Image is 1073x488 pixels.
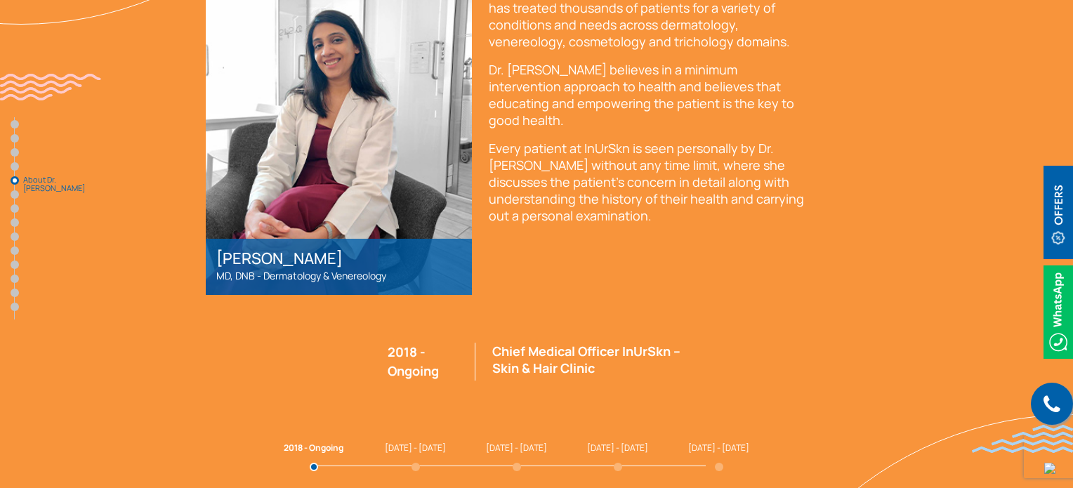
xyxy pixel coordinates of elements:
[388,343,476,381] div: 2018 - Ongoing
[587,442,648,454] span: [DATE] - [DATE]
[199,295,874,435] div: 1 / 5
[1044,463,1055,474] img: up-blue-arrow.svg
[385,442,446,454] span: [DATE] - [DATE]
[486,442,547,454] span: [DATE] - [DATE]
[11,176,19,185] a: About Dr. [PERSON_NAME]
[216,268,461,284] p: MD, DNB - Dermatology & Venereology
[489,140,811,224] p: Every patient at InUrSkn is seen personally by Dr. [PERSON_NAME] without any time limit, where sh...
[492,343,685,376] p: Chief Medical Officer InUrSkn – Skin & Hair Clinic
[688,442,749,454] span: [DATE] - [DATE]
[1044,303,1073,318] a: Whatsappicon
[216,249,461,268] h2: [PERSON_NAME]
[1044,166,1073,259] img: offerBt
[489,61,811,128] p: Dr. [PERSON_NAME] believes in a minimum intervention approach to health and believes that educati...
[284,442,343,454] span: 2018 - Ongoing
[23,176,93,192] span: About Dr. [PERSON_NAME]
[972,425,1073,453] img: bluewave
[1044,265,1073,359] img: Whatsappicon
